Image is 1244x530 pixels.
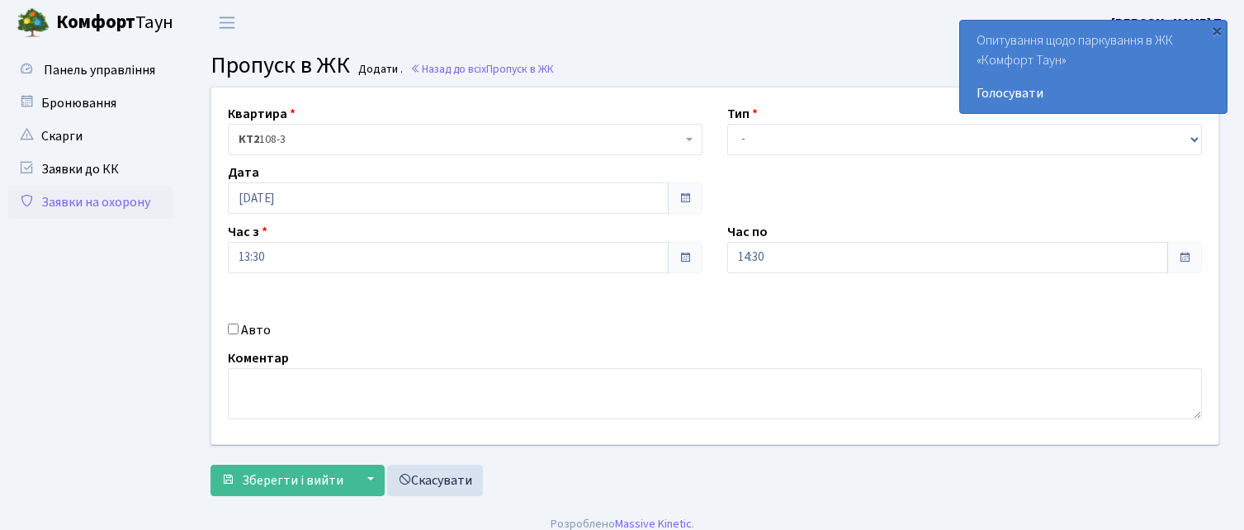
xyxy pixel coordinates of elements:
a: [PERSON_NAME] Т. [1111,13,1224,33]
span: Пропуск в ЖК [210,49,350,82]
label: Час з [228,222,267,242]
label: Коментар [228,348,289,368]
div: Опитування щодо паркування в ЖК «Комфорт Таун» [960,21,1227,113]
label: Час по [727,222,768,242]
a: Назад до всіхПропуск в ЖК [410,61,554,77]
a: Панель управління [8,54,173,87]
label: Тип [727,104,758,124]
a: Скасувати [387,465,483,496]
button: Переключити навігацію [206,9,248,36]
a: Заявки до КК [8,153,173,186]
label: Авто [241,320,271,340]
span: <b>КТ2</b>&nbsp;&nbsp;&nbsp;108-3 [228,124,702,155]
span: <b>КТ2</b>&nbsp;&nbsp;&nbsp;108-3 [239,131,682,148]
a: Скарги [8,120,173,153]
span: Пропуск в ЖК [486,61,554,77]
a: Бронювання [8,87,173,120]
button: Зберегти і вийти [210,465,354,496]
img: logo.png [17,7,50,40]
a: Голосувати [977,83,1210,103]
b: КТ2 [239,131,259,148]
label: Дата [228,163,259,182]
small: Додати . [355,63,403,77]
b: Комфорт [56,9,135,35]
label: Квартира [228,104,296,124]
b: [PERSON_NAME] Т. [1111,14,1224,32]
span: Зберегти і вийти [242,471,343,490]
div: × [1209,22,1225,39]
a: Заявки на охорону [8,186,173,219]
span: Панель управління [44,61,155,79]
span: Таун [56,9,173,37]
